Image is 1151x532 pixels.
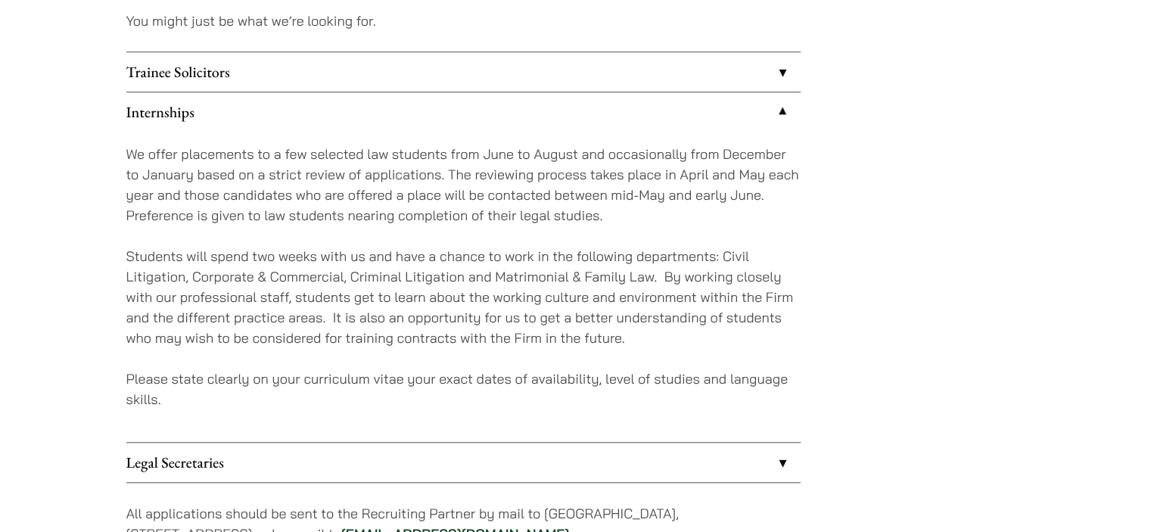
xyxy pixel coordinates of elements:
[126,132,801,442] div: Internships
[126,11,801,31] p: You might just be what we’re looking for.
[126,92,801,132] a: Internships
[126,443,801,482] a: Legal Secretaries
[126,144,801,226] p: We offer placements to a few selected law students from June to August and occasionally from Dece...
[126,246,801,348] p: Students will spend two weeks with us and have a chance to work in the following departments: Civ...
[126,52,801,92] a: Trainee Solicitors
[126,369,801,409] p: Please state clearly on your curriculum vitae your exact dates of availability, level of studies ...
